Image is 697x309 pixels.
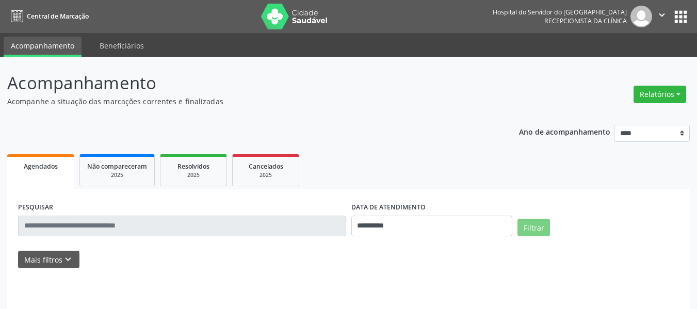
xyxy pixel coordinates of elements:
[630,6,652,27] img: img
[92,37,151,55] a: Beneficiários
[4,37,82,57] a: Acompanhamento
[517,219,550,236] button: Filtrar
[7,70,485,96] p: Acompanhamento
[351,200,426,216] label: DATA DE ATENDIMENTO
[177,162,209,171] span: Resolvidos
[27,12,89,21] span: Central de Marcação
[7,8,89,25] a: Central de Marcação
[519,125,610,138] p: Ano de acompanhamento
[18,251,79,269] button: Mais filtroskeyboard_arrow_down
[24,162,58,171] span: Agendados
[249,162,283,171] span: Cancelados
[62,254,74,265] i: keyboard_arrow_down
[493,8,627,17] div: Hospital do Servidor do [GEOGRAPHIC_DATA]
[87,171,147,179] div: 2025
[18,200,53,216] label: PESQUISAR
[652,6,672,27] button: 
[87,162,147,171] span: Não compareceram
[634,86,686,103] button: Relatórios
[240,171,291,179] div: 2025
[168,171,219,179] div: 2025
[544,17,627,25] span: Recepcionista da clínica
[672,8,690,26] button: apps
[7,96,485,107] p: Acompanhe a situação das marcações correntes e finalizadas
[656,9,668,21] i: 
